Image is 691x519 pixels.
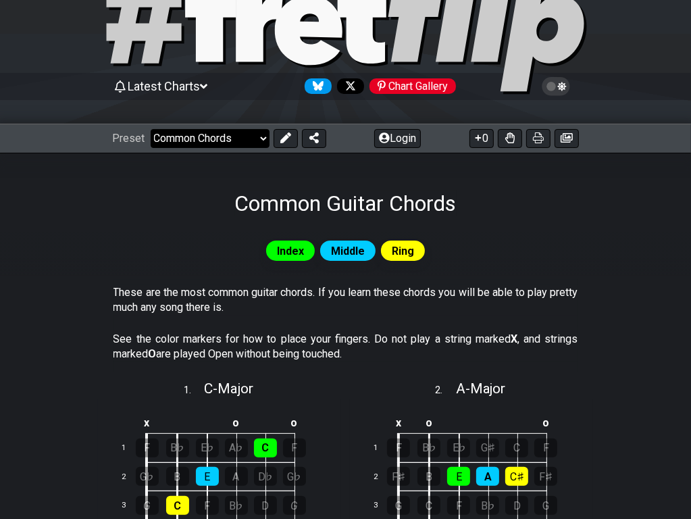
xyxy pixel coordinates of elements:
div: F [387,439,410,458]
div: F♯ [534,467,557,486]
div: C [417,496,440,515]
button: Toggle Dexterity for all fretkits [498,129,522,148]
div: B [417,467,440,486]
div: B♭ [476,496,499,515]
span: Latest Charts [128,79,200,93]
div: G [387,496,410,515]
td: x [132,412,163,434]
div: A [225,467,248,486]
div: G [136,496,159,515]
span: C - Major [204,380,253,397]
td: o [532,412,561,434]
p: These are the most common guitar chords. If you learn these chords you will be able to play prett... [113,285,578,316]
div: E [447,467,470,486]
button: Share Preset [302,129,326,148]
div: C [254,439,277,458]
div: F [447,496,470,515]
div: F [283,439,306,458]
span: 1 . [184,383,204,398]
td: o [280,412,309,434]
button: Edit Preset [274,129,298,148]
div: D [505,496,528,515]
span: Toggle light / dark theme [548,80,564,93]
td: x [383,412,414,434]
div: G♯ [476,439,499,458]
div: B♭ [166,439,189,458]
span: Middle [331,241,365,261]
td: o [222,412,251,434]
a: #fretflip at Pinterest [364,78,456,94]
div: F [136,439,159,458]
button: 0 [469,129,494,148]
a: Follow #fretflip at X [332,78,364,94]
td: 1 [114,434,147,463]
strong: X [511,332,517,345]
button: Print [526,129,551,148]
div: Chart Gallery [369,78,456,94]
td: 2 [114,462,147,491]
div: E♭ [447,439,470,458]
div: G♭ [283,467,306,486]
div: G [283,496,306,515]
div: F [534,439,557,458]
td: 2 [365,462,398,491]
div: D [254,496,277,515]
p: See the color markers for how to place your fingers. Do not play a string marked , and strings ma... [113,332,578,362]
div: C♯ [505,467,528,486]
div: B♭ [417,439,440,458]
strong: O [149,347,157,360]
span: 2 . [435,383,455,398]
div: F♯ [387,467,410,486]
span: Ring [392,241,414,261]
div: B♭ [225,496,248,515]
div: B [166,467,189,486]
td: o [414,412,444,434]
span: Preset [113,132,145,145]
td: 1 [365,434,398,463]
span: Index [277,241,304,261]
div: G♭ [136,467,159,486]
div: G [534,496,557,515]
div: E♭ [196,439,219,458]
button: Login [374,129,421,148]
div: F [196,496,219,515]
div: C [505,439,528,458]
div: A [476,467,499,486]
button: Create image [555,129,579,148]
div: C [166,496,189,515]
a: Follow #fretflip at Bluesky [299,78,332,94]
select: Preset [151,129,270,148]
div: A♭ [225,439,248,458]
div: E [196,467,219,486]
span: A - Major [456,380,506,397]
h1: Common Guitar Chords [235,191,457,216]
div: D♭ [254,467,277,486]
